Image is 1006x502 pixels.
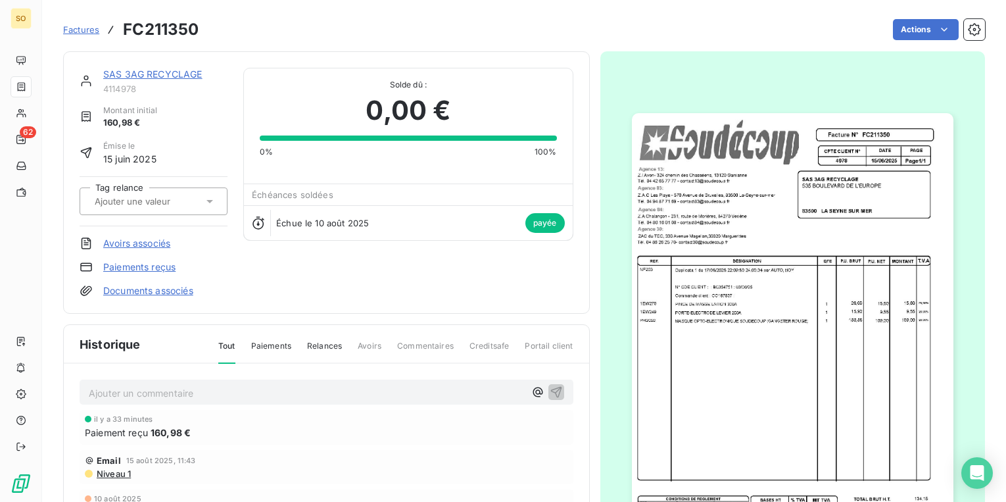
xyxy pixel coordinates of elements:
span: Solde dû : [260,79,556,91]
span: Paiement reçu [85,426,148,439]
span: Montant initial [103,105,157,116]
span: Niveau 1 [95,468,131,479]
span: Commentaires [397,340,454,363]
span: Historique [80,336,141,353]
span: il y a 33 minutes [94,415,153,423]
span: 160,98 € [103,116,157,130]
span: Factures [63,24,99,35]
input: Ajouter une valeur [93,195,226,207]
span: Émise le [103,140,156,152]
span: 15 juin 2025 [103,152,156,166]
a: 62 [11,129,31,150]
span: Tout [218,340,235,364]
span: 0,00 € [366,91,450,130]
span: Avoirs [358,340,381,363]
a: Paiements reçus [103,261,176,274]
span: 160,98 € [151,426,191,439]
span: 4114978 [103,84,228,94]
span: Échue le 10 août 2025 [276,218,369,228]
span: Email [97,455,121,466]
span: 15 août 2025, 11:43 [126,457,196,464]
img: Logo LeanPay [11,473,32,494]
a: Avoirs associés [103,237,170,250]
span: Relances [307,340,342,363]
div: SO [11,8,32,29]
span: payée [525,213,565,233]
a: Factures [63,23,99,36]
a: SAS 3AG RECYCLAGE [103,68,203,80]
button: Actions [893,19,959,40]
a: Documents associés [103,284,193,297]
span: Creditsafe [469,340,510,363]
span: 0% [260,146,273,158]
span: Paiements [251,340,291,363]
span: 100% [535,146,557,158]
h3: FC211350 [123,18,199,41]
div: Open Intercom Messenger [961,457,993,489]
span: Portail client [525,340,573,363]
span: 62 [20,126,36,138]
span: Échéances soldées [252,189,333,200]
